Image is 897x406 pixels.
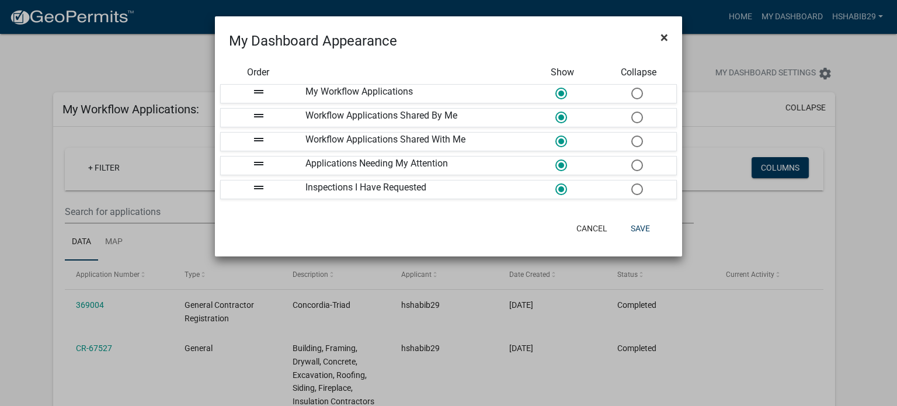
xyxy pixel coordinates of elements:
button: Cancel [567,218,617,239]
div: Inspections I Have Requested [297,181,524,199]
div: Workflow Applications Shared With Me [297,133,524,151]
i: drag_handle [252,181,266,195]
i: drag_handle [252,109,266,123]
i: drag_handle [252,157,266,171]
span: × [660,29,668,46]
div: My Workflow Applications [297,85,524,103]
i: drag_handle [252,85,266,99]
button: Close [651,21,677,54]
button: Save [621,218,659,239]
div: Workflow Applications Shared By Me [297,109,524,127]
div: Collapse [601,65,677,79]
div: Show [524,65,600,79]
div: Order [220,65,296,79]
i: drag_handle [252,133,266,147]
div: Applications Needing My Attention [297,157,524,175]
h4: My Dashboard Appearance [229,30,397,51]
